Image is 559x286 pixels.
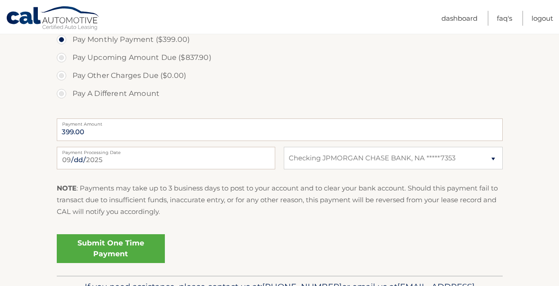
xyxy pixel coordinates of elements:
[57,85,503,103] label: Pay A Different Amount
[57,118,503,141] input: Payment Amount
[57,182,503,218] p: : Payments may take up to 3 business days to post to your account and to clear your bank account....
[57,147,275,154] label: Payment Processing Date
[57,234,165,263] a: Submit One Time Payment
[532,11,553,26] a: Logout
[57,184,77,192] strong: NOTE
[441,11,477,26] a: Dashboard
[57,147,275,169] input: Payment Date
[57,31,503,49] label: Pay Monthly Payment ($399.00)
[497,11,512,26] a: FAQ's
[57,67,503,85] label: Pay Other Charges Due ($0.00)
[6,6,100,32] a: Cal Automotive
[57,118,503,126] label: Payment Amount
[57,49,503,67] label: Pay Upcoming Amount Due ($837.90)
